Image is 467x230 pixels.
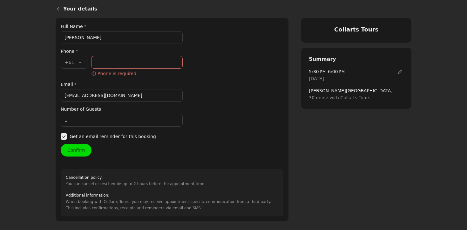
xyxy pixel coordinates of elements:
[66,192,278,211] div: When booking with Collarts Tours, you may receive appointment-specific communication from a third...
[61,133,67,140] span: ​
[61,106,183,113] label: Number of Guests
[61,81,183,88] label: Email
[309,68,345,75] span: –
[309,87,404,94] span: [PERSON_NAME][GEOGRAPHIC_DATA]
[396,68,404,76] button: Edit date and time
[338,70,345,74] span: PM
[61,144,91,157] button: Confirm
[319,70,326,74] span: PM
[309,75,324,82] span: [DATE]
[61,23,183,30] label: Full Name
[328,69,338,74] span: 6:00
[309,69,319,74] span: 5:30
[396,68,404,76] span: ​
[61,48,183,55] div: Phone
[66,174,206,181] h2: Cancellation policy :
[51,1,63,17] a: Back
[66,192,278,199] h2: Additional information :
[98,70,183,77] span: Phone is required
[91,70,96,77] span: ​
[61,56,87,69] button: +61
[309,55,404,63] h2: Summary
[63,5,411,13] h1: Your details
[309,25,404,34] h4: Collarts Tours
[66,174,206,187] div: You can cancel or reschedule up to 2 hours before the appointment time.
[70,133,156,140] span: Get an email reminder for this booking
[309,94,404,101] span: 30 mins · with Collarts Tours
